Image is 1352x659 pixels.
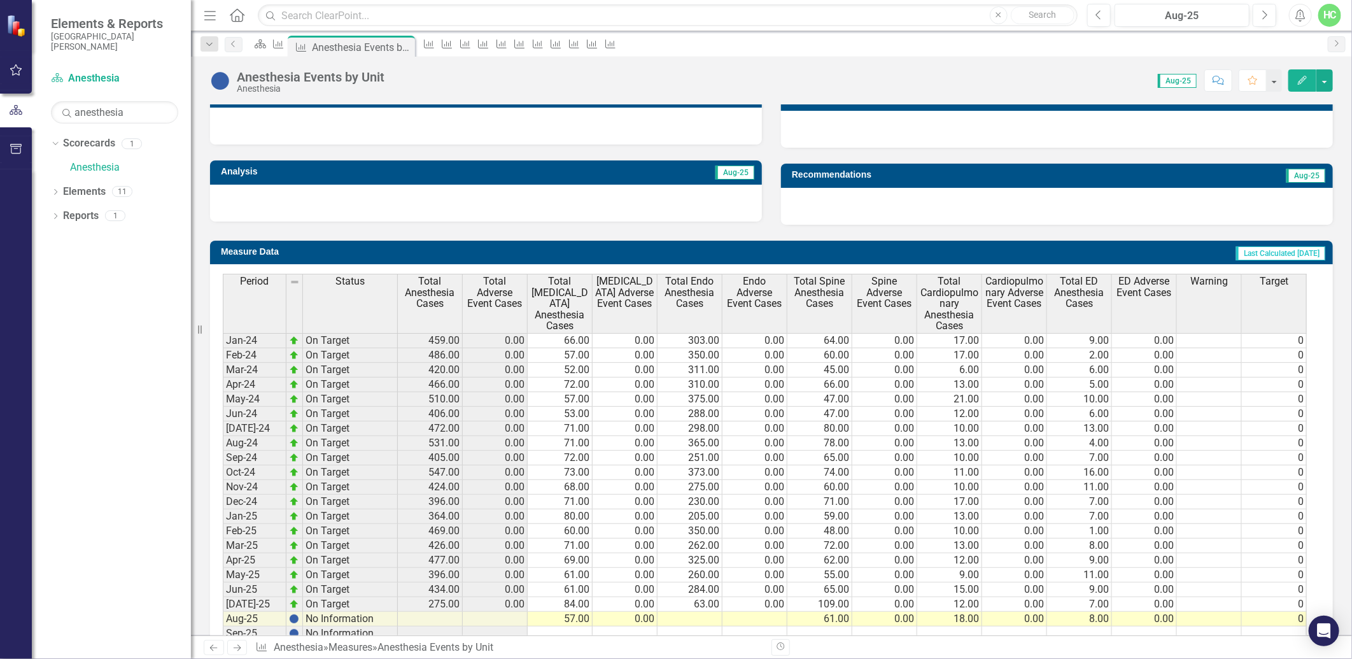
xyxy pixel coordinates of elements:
[398,524,463,539] td: 469.00
[722,583,787,597] td: 0.00
[722,553,787,568] td: 0.00
[722,539,787,553] td: 0.00
[223,348,286,363] td: Feb-24
[51,101,178,124] input: Search Below...
[722,509,787,524] td: 0.00
[787,333,852,348] td: 64.00
[1242,509,1307,524] td: 0
[593,348,658,363] td: 0.00
[463,333,528,348] td: 0.00
[289,570,299,580] img: zOikAAAAAElFTkSuQmCC
[593,495,658,509] td: 0.00
[303,392,398,407] td: On Target
[982,422,1047,436] td: 0.00
[528,509,593,524] td: 80.00
[1047,436,1112,451] td: 4.00
[787,465,852,480] td: 74.00
[917,363,982,378] td: 6.00
[1047,465,1112,480] td: 16.00
[398,451,463,465] td: 405.00
[289,497,299,507] img: zOikAAAAAElFTkSuQmCC
[223,451,286,465] td: Sep-24
[528,333,593,348] td: 66.00
[223,509,286,524] td: Jan-25
[593,378,658,392] td: 0.00
[289,409,299,419] img: zOikAAAAAElFTkSuQmCC
[1047,480,1112,495] td: 11.00
[6,14,29,36] img: ClearPoint Strategy
[223,568,286,583] td: May-25
[1158,74,1197,88] span: Aug-25
[1318,4,1341,27] button: HC
[70,160,191,175] a: Anesthesia
[303,539,398,553] td: On Target
[1115,4,1250,27] button: Aug-25
[658,495,722,509] td: 230.00
[398,378,463,392] td: 466.00
[303,509,398,524] td: On Target
[1112,524,1177,539] td: 0.00
[658,407,722,422] td: 288.00
[852,465,917,480] td: 0.00
[852,539,917,553] td: 0.00
[917,480,982,495] td: 10.00
[289,482,299,492] img: zOikAAAAAElFTkSuQmCC
[852,348,917,363] td: 0.00
[593,363,658,378] td: 0.00
[593,465,658,480] td: 0.00
[223,333,286,348] td: Jan-24
[658,509,722,524] td: 205.00
[852,407,917,422] td: 0.00
[528,495,593,509] td: 71.00
[463,509,528,524] td: 0.00
[463,495,528,509] td: 0.00
[1047,422,1112,436] td: 13.00
[1242,480,1307,495] td: 0
[658,422,722,436] td: 298.00
[463,363,528,378] td: 0.00
[528,436,593,451] td: 71.00
[1242,465,1307,480] td: 0
[237,84,384,94] div: Anesthesia
[1047,363,1112,378] td: 6.00
[303,451,398,465] td: On Target
[303,363,398,378] td: On Target
[289,555,299,565] img: zOikAAAAAElFTkSuQmCC
[303,524,398,539] td: On Target
[658,392,722,407] td: 375.00
[852,451,917,465] td: 0.00
[1047,378,1112,392] td: 5.00
[1242,407,1307,422] td: 0
[463,553,528,568] td: 0.00
[852,436,917,451] td: 0.00
[398,333,463,348] td: 459.00
[1112,422,1177,436] td: 0.00
[982,465,1047,480] td: 0.00
[852,333,917,348] td: 0.00
[917,436,982,451] td: 13.00
[787,363,852,378] td: 45.00
[982,333,1047,348] td: 0.00
[303,568,398,583] td: On Target
[852,568,917,583] td: 0.00
[593,392,658,407] td: 0.00
[722,333,787,348] td: 0.00
[1112,553,1177,568] td: 0.00
[787,392,852,407] td: 47.00
[917,333,982,348] td: 17.00
[982,509,1047,524] td: 0.00
[528,465,593,480] td: 73.00
[1047,509,1112,524] td: 7.00
[722,568,787,583] td: 0.00
[398,422,463,436] td: 472.00
[982,348,1047,363] td: 0.00
[722,451,787,465] td: 0.00
[1112,539,1177,553] td: 0.00
[1286,169,1325,183] span: Aug-25
[289,365,299,375] img: zOikAAAAAElFTkSuQmCC
[289,467,299,478] img: zOikAAAAAElFTkSuQmCC
[852,392,917,407] td: 0.00
[289,453,299,463] img: zOikAAAAAElFTkSuQmCC
[658,480,722,495] td: 275.00
[1112,495,1177,509] td: 0.00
